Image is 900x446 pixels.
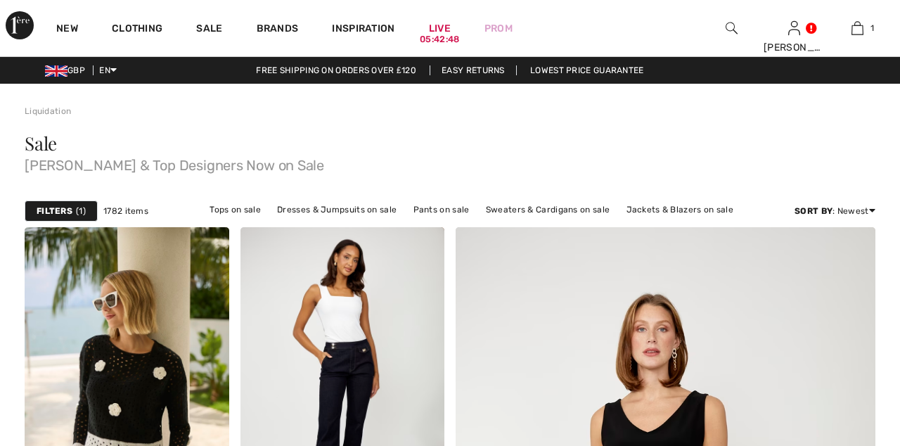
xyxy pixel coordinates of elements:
[726,20,738,37] img: search the website
[56,23,78,37] a: New
[257,23,299,37] a: Brands
[484,21,513,36] a: Prom
[103,205,148,217] span: 1782 items
[519,65,655,75] a: Lowest Price Guarantee
[45,65,67,77] img: UK Pound
[788,21,800,34] a: Sign In
[795,206,832,216] strong: Sort By
[25,131,57,155] span: Sale
[479,200,617,219] a: Sweaters & Cardigans on sale
[112,23,162,37] a: Clothing
[196,23,222,37] a: Sale
[245,65,427,75] a: Free shipping on orders over ₤120
[76,205,86,217] span: 1
[25,153,875,172] span: [PERSON_NAME] & Top Designers Now on Sale
[390,219,460,237] a: Skirts on sale
[795,205,875,217] div: : Newest
[45,65,91,75] span: GBP
[270,200,404,219] a: Dresses & Jumpsuits on sale
[202,200,268,219] a: Tops on sale
[420,33,459,46] div: 05:42:48
[870,22,874,34] span: 1
[25,106,71,116] a: Liquidation
[332,23,394,37] span: Inspiration
[826,20,888,37] a: 1
[764,40,825,55] div: [PERSON_NAME]
[619,200,741,219] a: Jackets & Blazers on sale
[37,205,72,217] strong: Filters
[99,65,117,75] span: EN
[851,20,863,37] img: My Bag
[429,21,451,36] a: Live05:42:48
[788,20,800,37] img: My Info
[430,65,517,75] a: Easy Returns
[6,11,34,39] img: 1ère Avenue
[462,219,553,237] a: Outerwear on sale
[406,200,477,219] a: Pants on sale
